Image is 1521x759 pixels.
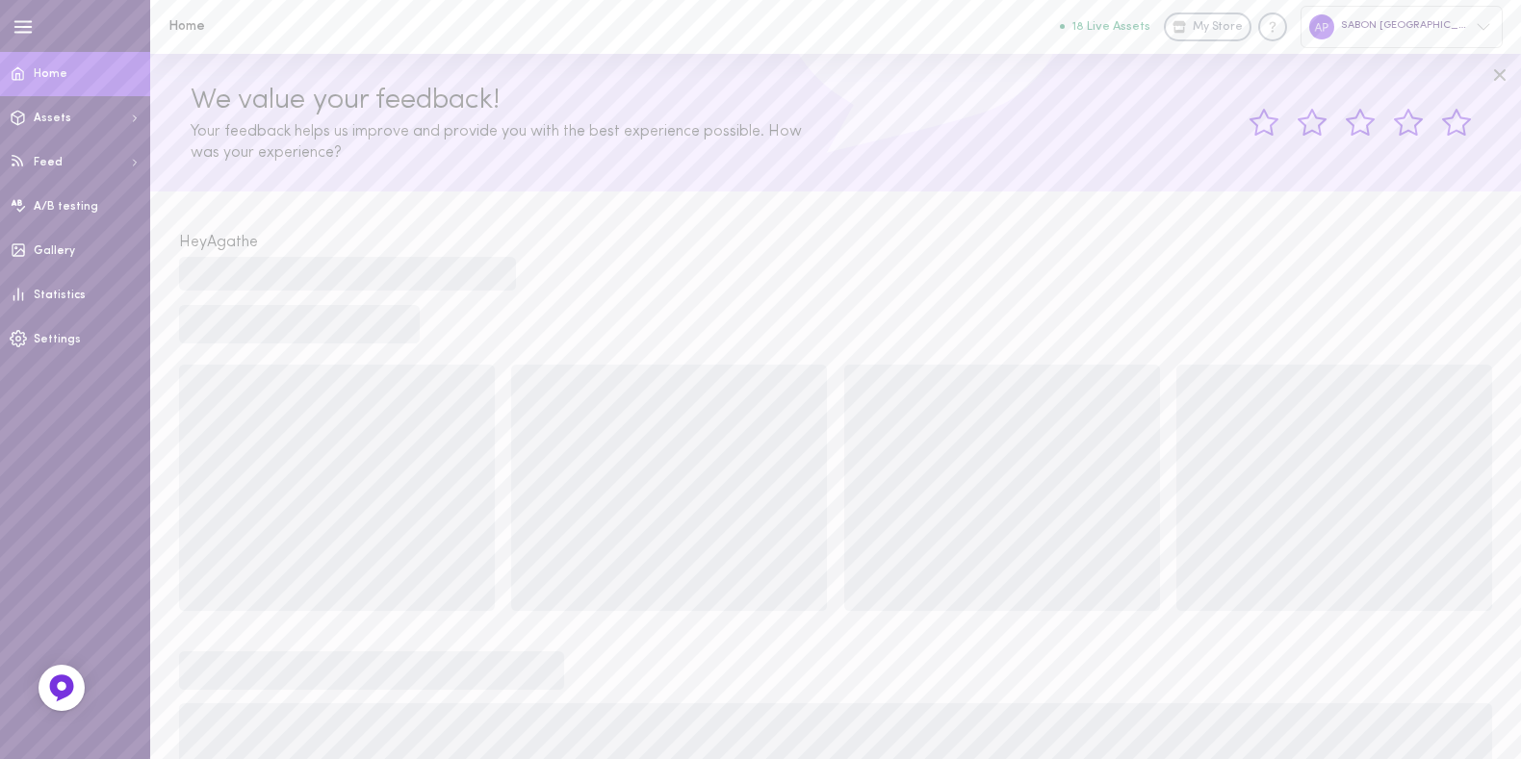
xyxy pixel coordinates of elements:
span: A/B testing [34,201,98,213]
span: We value your feedback! [191,86,500,115]
span: Statistics [34,290,86,301]
div: Knowledge center [1258,13,1287,41]
span: Gallery [34,245,75,257]
a: 18 Live Assets [1060,20,1164,34]
span: Assets [34,113,71,124]
div: SABON [GEOGRAPHIC_DATA] [1301,6,1503,47]
span: Hey Agathe [179,235,258,250]
button: 18 Live Assets [1060,20,1150,33]
span: Home [34,68,67,80]
span: My Store [1193,19,1243,37]
a: My Store [1164,13,1251,41]
img: Feedback Button [47,673,76,702]
span: Feed [34,157,63,168]
h1: Home [168,19,486,34]
span: Settings [34,334,81,345]
span: Your feedback helps us improve and provide you with the best experience possible. How was your ex... [191,124,802,161]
